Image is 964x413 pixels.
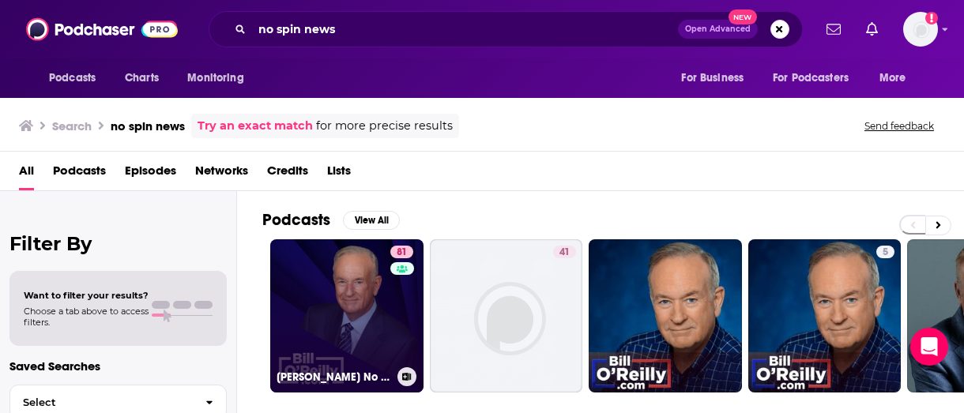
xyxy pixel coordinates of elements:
[262,210,330,230] h2: Podcasts
[209,11,803,47] div: Search podcasts, credits, & more...
[24,306,149,328] span: Choose a tab above to access filters.
[19,158,34,190] a: All
[729,9,757,24] span: New
[397,245,407,261] span: 81
[820,16,847,43] a: Show notifications dropdown
[277,370,391,384] h3: [PERSON_NAME] No Spin News and Analysis
[390,246,413,258] a: 81
[187,67,243,89] span: Monitoring
[316,117,453,135] span: for more precise results
[876,246,894,258] a: 5
[262,210,400,230] a: PodcastsView All
[195,158,248,190] a: Networks
[748,239,902,392] a: 5
[553,246,576,258] a: 41
[670,63,763,93] button: open menu
[883,245,888,261] span: 5
[24,290,149,301] span: Want to filter your results?
[903,12,938,47] button: Show profile menu
[925,12,938,24] svg: Add a profile image
[9,232,227,255] h2: Filter By
[430,239,583,392] a: 41
[763,63,872,93] button: open menu
[267,158,308,190] a: Credits
[38,63,116,93] button: open menu
[685,25,751,33] span: Open Advanced
[52,118,92,133] h3: Search
[198,117,313,135] a: Try an exact match
[910,328,948,366] div: Open Intercom Messenger
[343,211,400,230] button: View All
[176,63,264,93] button: open menu
[681,67,744,89] span: For Business
[860,16,884,43] a: Show notifications dropdown
[111,118,185,133] h3: no spin news
[26,14,178,44] img: Podchaser - Follow, Share and Rate Podcasts
[860,119,939,133] button: Send feedback
[903,12,938,47] span: Logged in as hannah.bishop
[270,239,424,392] a: 81[PERSON_NAME] No Spin News and Analysis
[868,63,926,93] button: open menu
[879,67,906,89] span: More
[678,20,758,39] button: Open AdvancedNew
[9,359,227,374] p: Saved Searches
[252,17,678,42] input: Search podcasts, credits, & more...
[125,158,176,190] a: Episodes
[115,63,168,93] a: Charts
[125,67,159,89] span: Charts
[773,67,849,89] span: For Podcasters
[903,12,938,47] img: User Profile
[559,245,570,261] span: 41
[327,158,351,190] a: Lists
[10,397,193,407] span: Select
[53,158,106,190] a: Podcasts
[49,67,96,89] span: Podcasts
